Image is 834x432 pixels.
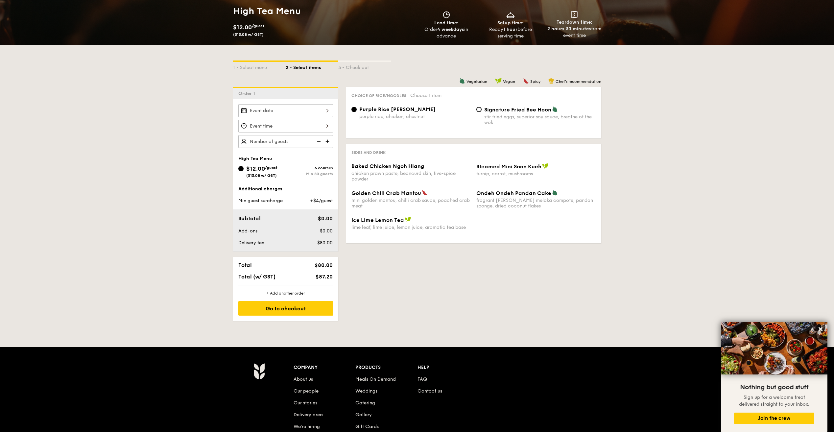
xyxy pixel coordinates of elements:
[233,5,415,17] h1: High Tea Menu
[355,388,377,394] a: Weddings
[294,400,317,406] a: Our stories
[246,173,277,178] span: ($13.08 w/ GST)
[233,24,252,31] span: $12.00
[530,79,540,84] span: Spicy
[476,107,482,112] input: Signature Fried Bee Hoonstir fried eggs, superior soy sauce, breathe of the wok
[238,228,257,234] span: Add-ons
[542,163,549,169] img: icon-vegan.f8ff3823.svg
[422,190,428,196] img: icon-spicy.37a8142b.svg
[495,78,502,84] img: icon-vegan.f8ff3823.svg
[338,62,391,71] div: 3 - Check out
[318,215,333,222] span: $0.00
[286,62,338,71] div: 2 - Select items
[238,274,275,280] span: Total (w/ GST)
[238,240,264,246] span: Delivery fee
[545,26,604,39] div: from event time
[238,301,333,316] div: Go to checkout
[294,388,319,394] a: Our people
[253,363,265,379] img: AYc88T3wAAAABJRU5ErkJggg==
[238,156,272,161] span: High Tea Menu
[476,163,541,170] span: Steamed Mini Soon Kueh
[355,400,375,406] a: Catering
[317,240,333,246] span: $80.00
[351,217,404,223] span: Ice Lime Lemon Tea
[238,166,244,171] input: $12.00/guest($13.08 w/ GST)6 coursesMin 80 guests
[547,26,591,32] strong: 2 hours 30 minutes
[552,106,558,112] img: icon-vegetarian.fe4039eb.svg
[294,363,356,372] div: Company
[355,424,379,429] a: Gift Cards
[359,114,471,119] div: purple rice, chicken, chestnut
[286,172,333,176] div: Min 80 guests
[351,93,406,98] span: Choice of rice/noodles
[557,19,592,25] span: Teardown time:
[351,198,471,209] div: mini golden mantou, chilli crab sauce, poached crab meat
[323,135,333,148] img: icon-add.58712e84.svg
[238,186,333,192] div: Additional charges
[497,20,524,26] span: Setup time:
[476,171,596,177] div: turnip, carrot, mushrooms
[739,395,809,407] span: Sign up for a welcome treat delivered straight to your inbox.
[355,363,417,372] div: Products
[238,135,333,148] input: Number of guests
[252,24,264,28] span: /guest
[294,376,313,382] a: About us
[417,376,427,382] a: FAQ
[437,27,464,32] strong: 4 weekdays
[238,291,333,296] div: + Add another order
[434,20,459,26] span: Lead time:
[476,198,596,209] div: fragrant [PERSON_NAME] melaka compote, pandan sponge, dried coconut flakes
[286,166,333,170] div: 6 courses
[238,104,333,117] input: Event date
[459,78,465,84] img: icon-vegetarian.fe4039eb.svg
[417,388,442,394] a: Contact us
[294,424,320,429] a: We’re hiring
[315,262,333,268] span: $80.00
[571,11,578,18] img: icon-teardown.65201eee.svg
[351,171,471,182] div: chicken prawn paste, beancurd skin, five-spice powder
[351,163,424,169] span: Baked Chicken Ngoh Hiang
[233,32,264,37] span: ($13.08 w/ GST)
[417,363,480,372] div: Help
[310,198,333,204] span: +$4/guest
[548,78,554,84] img: icon-chef-hat.a58ddaea.svg
[238,120,333,132] input: Event time
[351,190,421,196] span: Golden Chili Crab Mantou
[503,79,515,84] span: Vegan
[313,135,323,148] img: icon-reduce.1d2dbef1.svg
[351,150,386,155] span: Sides and Drink
[740,383,808,391] span: Nothing but good stuff
[466,79,487,84] span: Vegetarian
[484,107,551,113] span: Signature Fried Bee Hoon
[523,78,529,84] img: icon-spicy.37a8142b.svg
[246,165,265,172] span: $12.00
[238,198,283,204] span: Min guest surcharge
[316,274,333,280] span: $87.20
[351,107,357,112] input: Purple Rice [PERSON_NAME]purple rice, chicken, chestnut
[355,376,396,382] a: Meals On Demand
[405,217,411,223] img: icon-vegan.f8ff3823.svg
[410,93,441,98] span: Choose 1 item
[238,91,258,96] span: Order 1
[552,190,558,196] img: icon-vegetarian.fe4039eb.svg
[506,11,515,18] img: icon-dish.430c3a2e.svg
[265,165,277,170] span: /guest
[320,228,333,234] span: $0.00
[734,413,814,424] button: Join the crew
[441,11,451,18] img: icon-clock.2db775ea.svg
[238,262,252,268] span: Total
[294,412,323,418] a: Delivery area
[556,79,601,84] span: Chef's recommendation
[233,62,286,71] div: 1 - Select menu
[481,26,540,39] div: Ready before serving time
[484,114,596,125] div: stir fried eggs, superior soy sauce, breathe of the wok
[417,26,476,39] div: Order in advance
[503,27,517,32] strong: 1 hour
[476,190,551,196] span: Ondeh Ondeh Pandan Cake
[359,106,436,112] span: Purple Rice [PERSON_NAME]
[355,412,372,418] a: Gallery
[351,225,471,230] div: lime leaf, lime juice, lemon juice, aromatic tea base
[721,322,827,374] img: DSC07876-Edit02-Large.jpeg
[815,324,826,334] button: Close
[238,215,261,222] span: Subtotal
